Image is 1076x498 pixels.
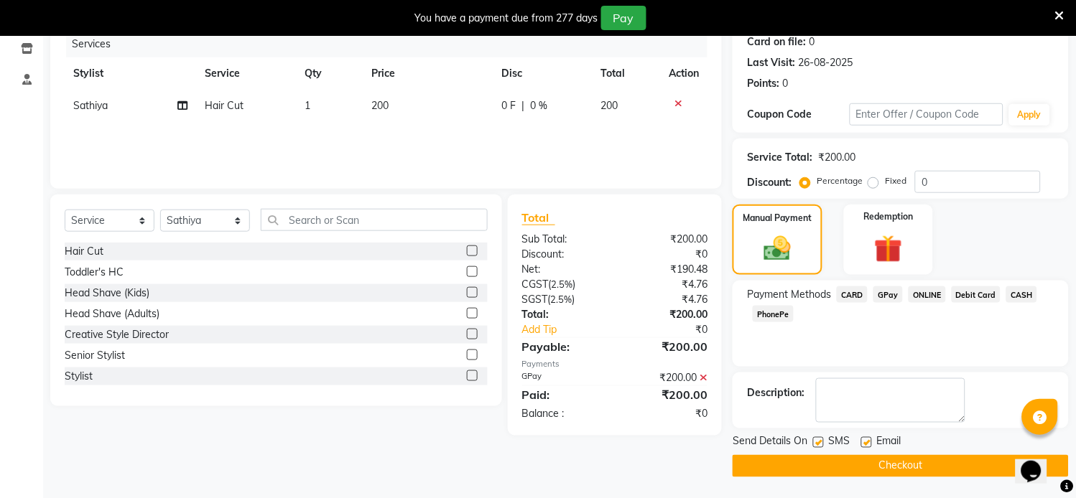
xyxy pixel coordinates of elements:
[522,293,548,306] span: SGST
[747,76,779,91] div: Points:
[297,57,363,90] th: Qty
[511,277,615,292] div: ( )
[65,369,93,384] div: Stylist
[876,434,901,452] span: Email
[65,286,149,301] div: Head Shave (Kids)
[952,286,1001,303] span: Debit Card
[756,233,799,264] img: _cash.svg
[551,293,572,305] span: 2.5%
[660,57,708,90] th: Action
[615,292,718,307] div: ₹4.76
[828,434,850,452] span: SMS
[73,99,108,112] span: Sathiya
[501,98,516,113] span: 0 F
[615,386,718,403] div: ₹200.00
[511,322,632,337] a: Add Tip
[747,175,792,190] div: Discount:
[885,174,906,187] label: Fixed
[753,306,794,322] span: PhonePe
[511,262,615,277] div: Net:
[615,232,718,247] div: ₹200.00
[65,244,103,259] div: Hair Cut
[65,348,125,363] div: Senior Stylist
[837,286,868,303] span: CARD
[873,286,903,303] span: GPay
[1009,104,1050,126] button: Apply
[305,99,311,112] span: 1
[733,455,1069,477] button: Checkout
[521,98,524,113] span: |
[522,210,555,225] span: Total
[65,265,124,280] div: Toddler's HC
[511,370,615,385] div: GPay
[615,307,718,322] div: ₹200.00
[747,287,831,302] span: Payment Methods
[261,209,488,231] input: Search or Scan
[511,338,615,355] div: Payable:
[866,232,911,266] img: _gift.svg
[511,247,615,262] div: Discount:
[615,338,718,355] div: ₹200.00
[415,11,598,26] div: You have a payment due from 277 days
[511,292,615,307] div: ( )
[65,306,159,321] div: Head Shave (Adults)
[1006,286,1037,303] span: CASH
[809,34,815,50] div: 0
[615,370,718,385] div: ₹200.00
[1016,441,1062,484] iframe: chat widget
[743,212,812,225] label: Manual Payment
[733,434,807,452] span: Send Details On
[66,31,718,57] div: Services
[196,57,297,90] th: Service
[747,107,850,122] div: Coupon Code
[747,385,804,400] div: Description:
[850,103,1003,126] input: Enter Offer / Coupon Code
[632,322,718,337] div: ₹0
[511,307,615,322] div: Total:
[747,34,806,50] div: Card on file:
[798,55,853,70] div: 26-08-2025
[511,406,615,421] div: Balance :
[552,278,573,290] span: 2.5%
[522,278,549,291] span: CGST
[782,76,788,91] div: 0
[65,57,196,90] th: Stylist
[615,406,718,421] div: ₹0
[511,386,615,403] div: Paid:
[909,286,946,303] span: ONLINE
[747,150,812,165] div: Service Total:
[522,358,708,370] div: Payments
[205,99,244,112] span: Hair Cut
[65,327,169,342] div: Creative Style Director
[818,150,855,165] div: ₹200.00
[363,57,493,90] th: Price
[615,262,718,277] div: ₹190.48
[530,98,547,113] span: 0 %
[863,210,913,223] label: Redemption
[615,277,718,292] div: ₹4.76
[601,99,618,112] span: 200
[511,232,615,247] div: Sub Total:
[593,57,660,90] th: Total
[747,55,795,70] div: Last Visit:
[817,174,863,187] label: Percentage
[372,99,389,112] span: 200
[601,6,646,30] button: Pay
[493,57,592,90] th: Disc
[615,247,718,262] div: ₹0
